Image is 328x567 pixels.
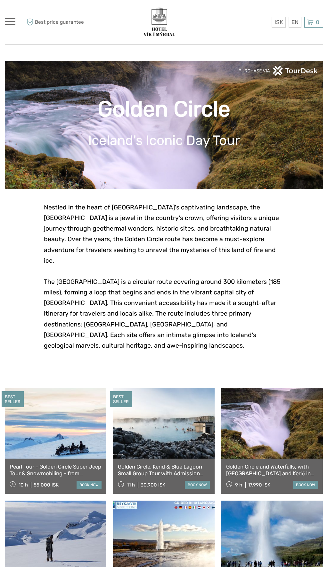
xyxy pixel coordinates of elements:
[248,482,270,488] div: 17.990 ISK
[315,19,320,25] span: 0
[77,481,102,489] a: book now
[289,17,301,28] div: EN
[235,482,242,488] span: 9 h
[275,19,283,25] span: ISK
[14,96,314,122] h1: Golden Circle
[25,17,85,28] span: Best price guarantee
[19,482,28,488] span: 10 h
[226,463,318,477] a: Golden Circle and Waterfalls, with [GEOGRAPHIC_DATA] and Kerið in small group
[141,6,177,38] img: 3623-377c0aa7-b839-403d-a762-68de84ed66d4_logo_big.png
[2,391,24,407] div: BEST SELLER
[110,391,132,407] div: BEST SELLER
[34,482,59,488] div: 55.000 ISK
[44,204,279,264] span: Nestled in the heart of [GEOGRAPHIC_DATA]'s captivating landscape, the [GEOGRAPHIC_DATA] is a jew...
[44,278,281,349] span: The [GEOGRAPHIC_DATA] is a circular route covering around 300 kilometers (185 miles), forming a l...
[14,132,314,148] h1: Iceland's Iconic Day Tour
[10,463,102,477] a: Pearl Tour - Golden Circle Super Jeep Tour & Snowmobiling - from [GEOGRAPHIC_DATA]
[141,482,165,488] div: 30.900 ISK
[238,66,318,76] img: PurchaseViaTourDeskwhite.png
[118,463,210,477] a: Golden Circle, Kerid & Blue Lagoon Small Group Tour with Admission Ticket
[127,482,135,488] span: 11 h
[185,481,210,489] a: book now
[293,481,318,489] a: book now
